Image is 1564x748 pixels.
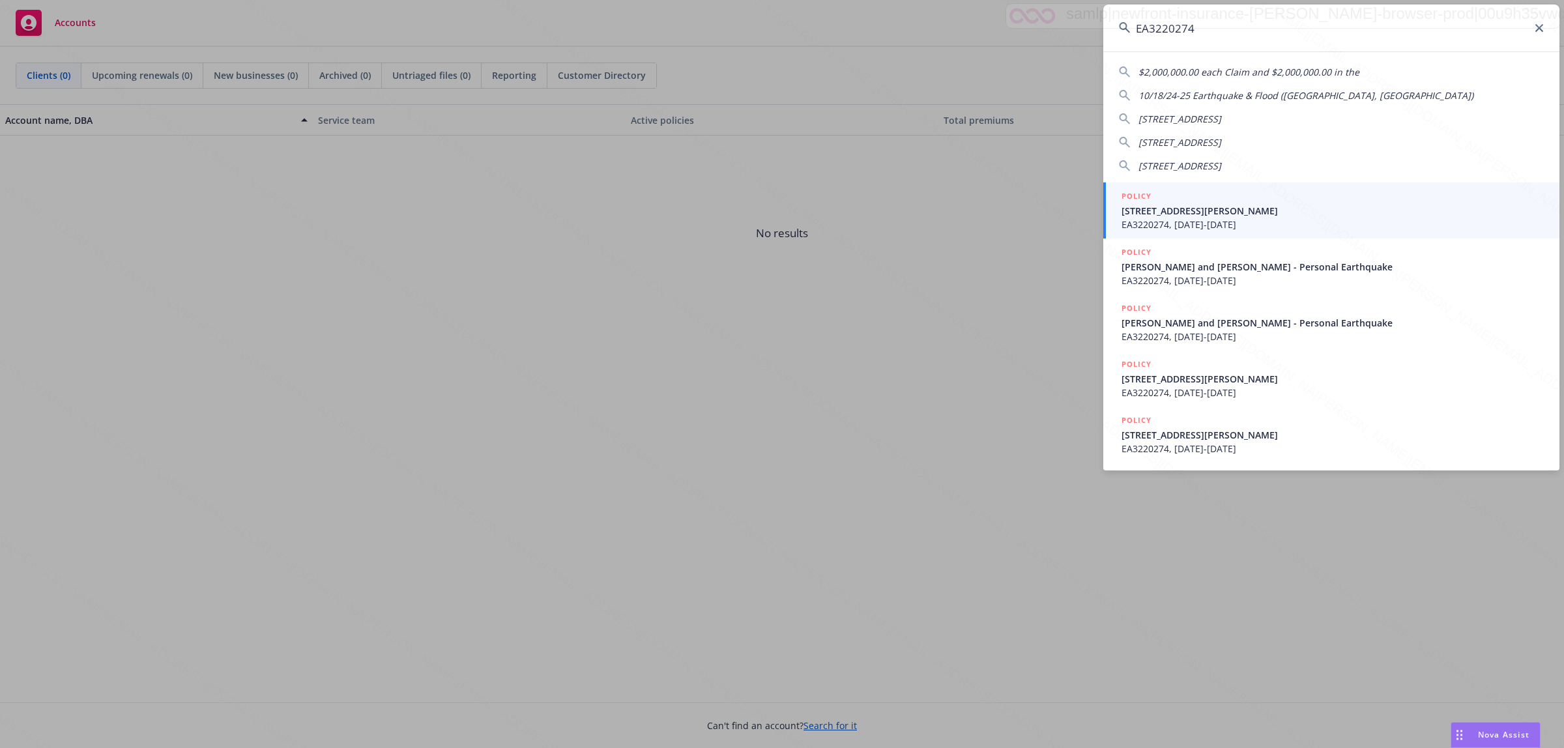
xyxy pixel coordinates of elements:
[1122,316,1544,330] span: [PERSON_NAME] and [PERSON_NAME] - Personal Earthquake
[1103,407,1559,463] a: POLICY[STREET_ADDRESS][PERSON_NAME]EA3220274, [DATE]-[DATE]
[1122,330,1544,343] span: EA3220274, [DATE]-[DATE]
[1478,729,1529,740] span: Nova Assist
[1138,160,1221,172] span: [STREET_ADDRESS]
[1122,414,1151,427] h5: POLICY
[1103,295,1559,351] a: POLICY[PERSON_NAME] and [PERSON_NAME] - Personal EarthquakeEA3220274, [DATE]-[DATE]
[1122,358,1151,371] h5: POLICY
[1103,5,1559,51] input: Search...
[1122,386,1544,399] span: EA3220274, [DATE]-[DATE]
[1122,190,1151,203] h5: POLICY
[1122,372,1544,386] span: [STREET_ADDRESS][PERSON_NAME]
[1122,428,1544,442] span: [STREET_ADDRESS][PERSON_NAME]
[1122,260,1544,274] span: [PERSON_NAME] and [PERSON_NAME] - Personal Earthquake
[1451,723,1468,747] div: Drag to move
[1138,89,1473,102] span: 10/18/24-25 Earthquake & Flood ([GEOGRAPHIC_DATA], [GEOGRAPHIC_DATA])
[1122,302,1151,315] h5: POLICY
[1103,182,1559,238] a: POLICY[STREET_ADDRESS][PERSON_NAME]EA3220274, [DATE]-[DATE]
[1103,351,1559,407] a: POLICY[STREET_ADDRESS][PERSON_NAME]EA3220274, [DATE]-[DATE]
[1138,136,1221,149] span: [STREET_ADDRESS]
[1451,722,1541,748] button: Nova Assist
[1138,66,1359,78] span: $2,000,000.00 each Claim and $2,000,000.00 in the
[1122,246,1151,259] h5: POLICY
[1122,218,1544,231] span: EA3220274, [DATE]-[DATE]
[1122,442,1544,455] span: EA3220274, [DATE]-[DATE]
[1138,113,1221,125] span: [STREET_ADDRESS]
[1122,204,1544,218] span: [STREET_ADDRESS][PERSON_NAME]
[1103,238,1559,295] a: POLICY[PERSON_NAME] and [PERSON_NAME] - Personal EarthquakeEA3220274, [DATE]-[DATE]
[1122,274,1544,287] span: EA3220274, [DATE]-[DATE]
